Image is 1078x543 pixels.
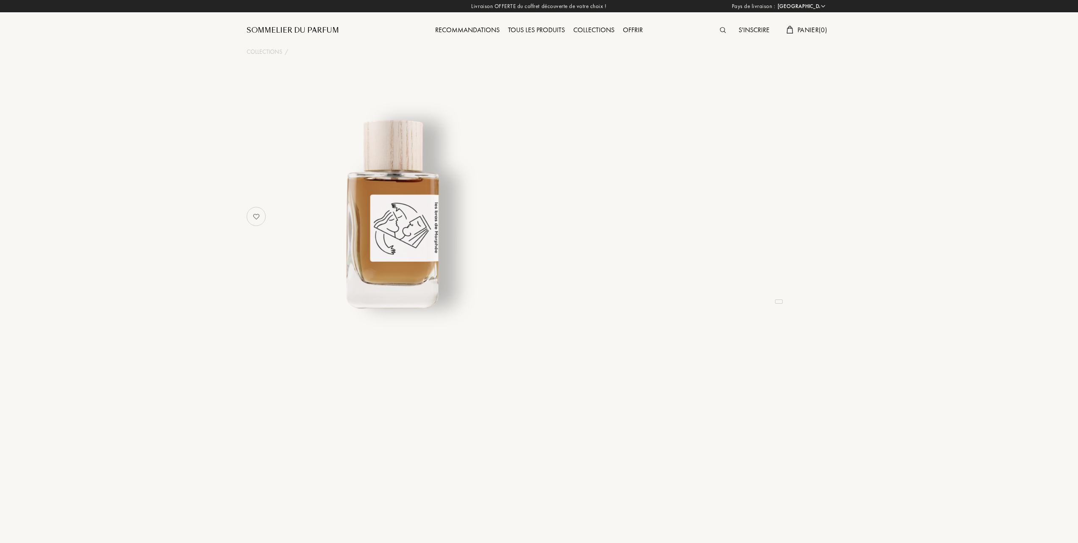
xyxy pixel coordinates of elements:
[569,25,619,36] div: Collections
[797,25,827,34] span: Panier ( 0 )
[288,108,498,317] img: undefined undefined
[734,25,774,36] div: S'inscrire
[431,25,504,34] a: Recommandations
[734,25,774,34] a: S'inscrire
[431,25,504,36] div: Recommandations
[619,25,647,34] a: Offrir
[247,25,339,36] a: Sommelier du Parfum
[732,2,775,11] span: Pays de livraison :
[285,47,288,56] div: /
[619,25,647,36] div: Offrir
[504,25,569,34] a: Tous les produits
[720,27,726,33] img: search_icn.svg
[504,25,569,36] div: Tous les produits
[786,26,793,33] img: cart.svg
[820,3,826,9] img: arrow_w.png
[247,47,282,56] a: Collections
[569,25,619,34] a: Collections
[248,208,265,225] img: no_like_p.png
